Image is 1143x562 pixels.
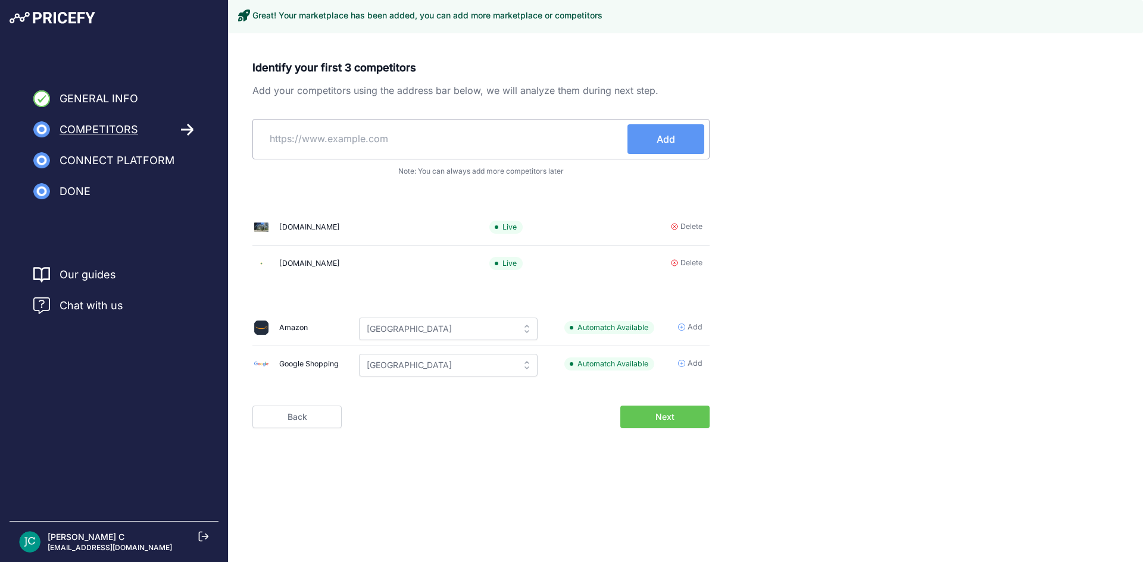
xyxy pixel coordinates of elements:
div: [DOMAIN_NAME] [279,222,340,233]
span: General Info [60,90,138,107]
span: Done [60,183,90,200]
h3: Great! Your marketplace has been added, you can add more marketplace or competitors [252,10,602,21]
span: Add [688,322,702,333]
span: Live [489,257,523,271]
input: https://www.example.com [258,124,627,153]
div: Google Shopping [279,359,339,370]
div: Amazon [279,322,308,334]
span: Add [657,132,675,146]
p: [EMAIL_ADDRESS][DOMAIN_NAME] [48,543,172,552]
span: Next [655,411,674,423]
p: Identify your first 3 competitors [252,59,710,76]
button: Next [620,406,710,428]
p: Add your competitors using the address bar below, we will analyze them during next step. [252,83,710,98]
span: Competitors [60,121,138,138]
button: Add [627,124,704,154]
p: [PERSON_NAME] C [48,531,172,543]
span: Chat with us [60,297,123,314]
input: Please select a country [359,318,538,340]
a: Back [252,406,342,428]
span: Automatch Available [564,357,654,371]
input: Please select a country [359,354,538,376]
span: Live [489,221,523,234]
div: [DOMAIN_NAME] [279,258,340,269]
span: Add [688,358,702,369]
p: Note: You can always add more competitors later [252,167,710,176]
a: Our guides [60,266,116,283]
span: Delete [680,221,702,233]
span: Connect Platform [60,152,174,169]
span: Delete [680,258,702,269]
span: Automatch Available [564,321,654,335]
img: Pricefy Logo [10,12,95,24]
a: Chat with us [33,297,123,314]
